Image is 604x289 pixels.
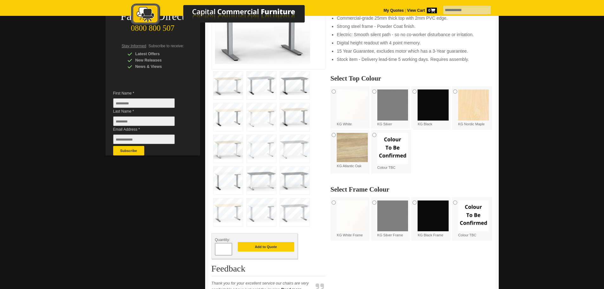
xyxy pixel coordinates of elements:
[215,238,230,242] span: Quantity:
[418,89,449,127] label: KG Black
[427,8,437,13] span: 0
[458,89,489,127] label: KG Nordic Maple
[211,264,326,276] h2: Feedback
[377,200,408,232] img: KG Silver Frame
[113,90,184,96] span: First Name *
[337,200,368,232] img: KG White Frame
[418,200,449,232] img: KG Black Frame
[337,57,469,62] span: Stock item - Delivery lead-time 5 working days. Requires assembly.
[337,23,486,30] li: Strong steel frame - Powder Coat finish.
[113,126,184,133] span: Email Address *
[377,200,408,238] label: KG Silver Frame
[406,8,437,13] a: View Cart0
[337,48,486,54] li: 15 Year Guarantee, excludes motor which has a 3-Year guarantee.
[238,242,294,252] button: Add to Quote
[337,40,486,46] li: Digital height readout with 4 point memory.
[458,200,489,232] img: Colour TBC
[113,146,144,155] button: Subscribe
[114,3,335,26] img: Capital Commercial Furniture Logo
[337,31,486,38] li: Electric: Smooth silent path - so no co-worker disturbance or irritation.
[458,89,489,121] img: KG Nordic Maple
[337,133,368,162] img: KG Atlantic Oak
[407,8,437,13] strong: View Cart
[127,57,188,63] div: New Releases
[337,89,368,127] label: KG White
[337,200,368,238] label: KG White Frame
[122,44,146,48] span: Stay Informed
[377,89,408,121] img: KG Silver
[106,21,200,33] div: 0800 800 507
[337,89,368,121] img: KG White
[377,89,408,127] label: KG Silver
[330,75,492,82] h2: Select Top Colour
[418,200,449,238] label: KG Black Frame
[337,133,368,168] label: KG Atlantic Oak
[337,15,486,21] li: Commercial-grade 25mm thick top with 2mm PVC edge.
[418,89,449,121] img: KG Black
[330,186,492,193] h2: Select Frame Colour
[384,8,404,13] a: My Quotes
[377,133,408,164] img: Colour TBC
[113,116,175,126] input: Last Name *
[377,133,408,170] label: Colour TBC
[114,3,335,28] a: Capital Commercial Furniture Logo
[458,200,489,238] label: Colour TBC
[113,135,175,144] input: Email Address *
[106,12,200,21] div: Factory Direct
[113,108,184,115] span: Last Name *
[148,44,184,48] span: Subscribe to receive:
[127,63,188,70] div: News & Views
[127,51,188,57] div: Latest Offers
[113,98,175,108] input: First Name *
